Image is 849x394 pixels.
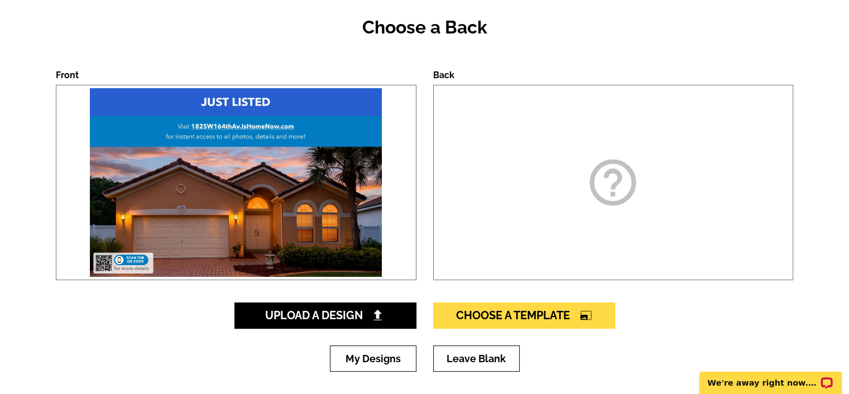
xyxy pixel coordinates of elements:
[580,310,592,321] i: photo_size_select_large
[265,309,385,322] span: Upload A Design
[433,302,615,329] a: Choose A Templatephoto_size_select_large
[87,85,385,280] img: large-thumb.jpg
[433,345,520,372] a: Leave Blank
[56,70,79,80] label: Front
[585,155,641,210] i: help_outline
[330,345,416,372] a: My Designs
[692,359,849,394] iframe: LiveChat chat widget
[456,309,592,322] span: Choose A Template
[234,302,416,329] a: Upload A Design
[56,17,793,38] h2: Choose a Back
[433,70,454,80] label: Back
